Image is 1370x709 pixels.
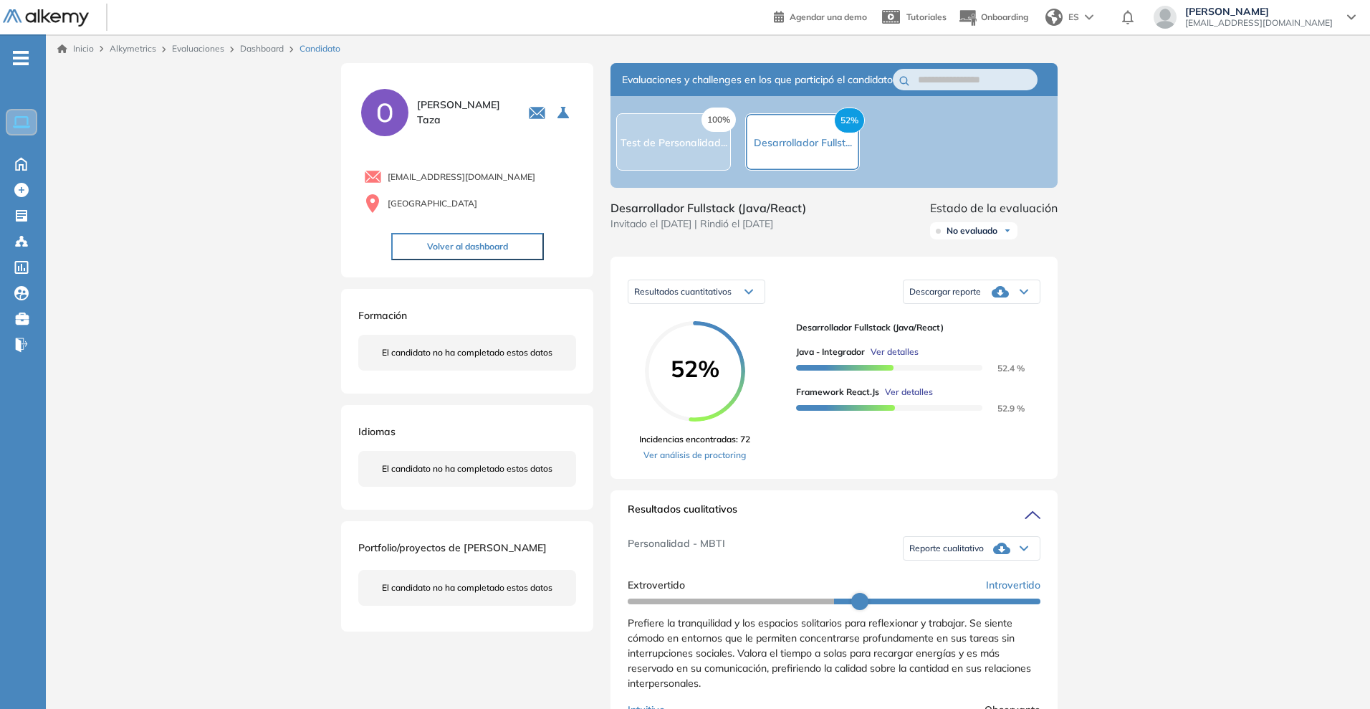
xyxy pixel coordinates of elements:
a: Agendar una demo [774,7,867,24]
span: Desarrollador Fullstack (Java/React) [796,321,1029,334]
a: Dashboard [240,43,284,54]
span: Alkymetrics [110,43,156,54]
span: Invitado el [DATE] | Rindió el [DATE] [610,216,806,232]
iframe: Chat Widget [1298,640,1370,709]
span: [PERSON_NAME] Taza [417,97,511,128]
span: El candidato no ha completado estos datos [382,462,552,475]
span: Candidato [300,42,340,55]
img: arrow [1085,14,1093,20]
span: [PERSON_NAME] [1185,6,1333,17]
span: Java - Integrador [796,346,865,358]
a: Ver análisis de proctoring [639,449,750,462]
span: Resultados cuantitativos [634,286,732,297]
span: 52% [834,108,865,133]
span: El candidato no ha completado estos datos [382,581,552,594]
span: Ver detalles [871,346,919,358]
span: Framework React.js [796,386,879,399]
span: Prefiere la tranquilidad y los espacios solitarios para reflexionar y trabajar. Se siente cómodo ... [628,617,1031,690]
a: Evaluaciones [172,43,224,54]
img: Logo [3,9,89,27]
span: Resultados cualitativos [628,502,737,525]
span: Portfolio/proyectos de [PERSON_NAME] [358,541,547,554]
span: [EMAIL_ADDRESS][DOMAIN_NAME] [388,171,535,184]
span: No evaluado [947,225,997,237]
span: Extrovertido [628,578,685,593]
span: Test de Personalidad... [621,136,727,149]
button: Volver al dashboard [391,233,544,260]
span: El candidato no ha completado estos datos [382,346,552,359]
span: [EMAIL_ADDRESS][DOMAIN_NAME] [1185,17,1333,29]
i: - [13,57,29,60]
span: 52.4 % [980,363,1025,373]
span: Ver detalles [885,386,933,399]
img: world [1045,9,1063,26]
span: Introvertido [986,578,1040,593]
span: 52.9 % [980,403,1025,414]
span: Reporte cualitativo [909,543,984,554]
span: Onboarding [981,11,1028,22]
span: Desarrollador Fullst... [754,136,852,149]
span: Tutoriales [906,11,947,22]
span: [GEOGRAPHIC_DATA] [388,197,477,210]
button: Onboarding [958,2,1028,33]
span: Agendar una demo [790,11,867,22]
span: 100% [701,108,736,132]
span: Personalidad - MBTI [628,536,725,561]
span: Desarrollador Fullstack (Java/React) [610,199,806,216]
span: 52% [645,357,745,380]
span: Formación [358,309,407,322]
span: ES [1068,11,1079,24]
img: Ícono de flecha [1003,227,1012,235]
img: PROFILE_MENU_LOGO_USER [358,86,411,139]
span: Incidencias encontradas: 72 [639,433,750,446]
a: Inicio [57,42,94,55]
button: Ver detalles [865,346,919,358]
span: Descargar reporte [909,286,981,298]
div: Widget de chat [1298,640,1370,709]
span: Idiomas [358,425,396,438]
span: Estado de la evaluación [930,199,1058,216]
button: Ver detalles [879,386,933,399]
span: Evaluaciones y challenges en los que participó el candidato [622,72,893,87]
